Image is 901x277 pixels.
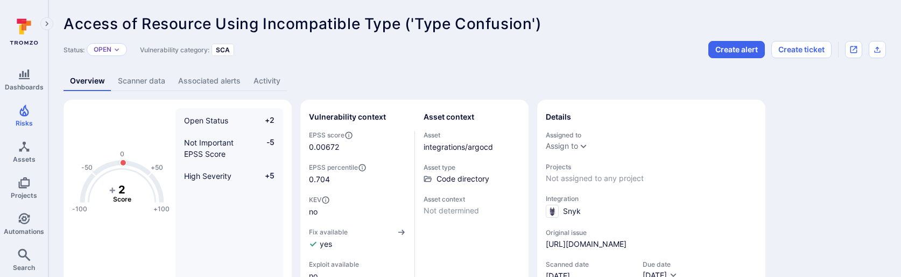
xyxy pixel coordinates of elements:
[81,164,93,172] text: -50
[320,239,332,250] span: yes
[437,174,489,184] span: Code directory
[254,170,274,182] span: +5
[11,191,37,199] span: Projects
[309,131,406,140] span: EPSS score
[869,41,886,58] div: Export as CSV
[151,164,163,172] text: +50
[40,17,53,30] button: Expand navigation menu
[64,71,111,91] a: Overview
[424,163,520,171] span: Asset type
[120,150,124,158] text: 0
[546,260,632,268] span: Scanned date
[16,119,33,127] span: Risks
[546,173,757,184] span: Not assigned to any project
[72,205,87,213] text: -100
[845,41,862,58] div: Open original issue
[13,264,35,272] span: Search
[184,116,228,125] span: Open Status
[309,163,406,172] span: EPSS percentile
[546,142,578,150] button: Assign to
[114,46,120,53] button: Expand dropdown
[309,260,359,268] span: Exploit available
[309,112,386,122] h2: Vulnerability context
[94,45,111,54] button: Open
[579,142,588,150] button: Expand dropdown
[254,115,274,126] span: +2
[64,15,542,33] span: Access of Resource Using Incompatible Type ('Type Confusion')
[424,112,474,122] h2: Asset context
[424,205,520,216] span: Not determined
[111,71,172,91] a: Scanner data
[563,206,581,217] span: Snyk
[5,83,44,91] span: Dashboards
[64,46,85,54] span: Status:
[254,137,274,160] span: -5
[4,227,44,236] span: Automations
[172,71,247,91] a: Associated alerts
[424,142,493,151] a: integrations/argocd
[708,41,765,58] button: Create alert
[13,155,36,163] span: Assets
[140,46,209,54] span: Vulnerability category:
[113,195,131,203] text: Score
[424,195,520,203] span: Asset context
[309,196,406,204] span: KEV
[118,183,125,196] tspan: 2
[546,228,757,237] span: Original issue
[546,131,757,139] span: Assigned to
[309,174,406,185] span: 0.704
[184,138,234,158] span: Not Important EPSS Score
[424,131,520,139] span: Asset
[309,142,339,153] span: 0.00672
[184,171,231,181] span: High Severity
[153,205,170,213] text: +100
[309,228,348,236] span: Fix available
[109,183,116,196] tspan: +
[43,19,51,29] i: Expand navigation menu
[101,183,144,204] g: The vulnerability score is based on the parameters defined in the settings
[546,163,757,171] span: Projects
[546,239,627,250] a: [URL][DOMAIN_NAME]
[247,71,287,91] a: Activity
[771,41,832,58] button: Create ticket
[643,260,678,268] span: Due date
[212,44,234,56] div: SCA
[546,195,757,203] span: Integration
[309,206,406,217] span: no
[546,112,571,122] h2: Details
[64,71,886,91] div: Vulnerability tabs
